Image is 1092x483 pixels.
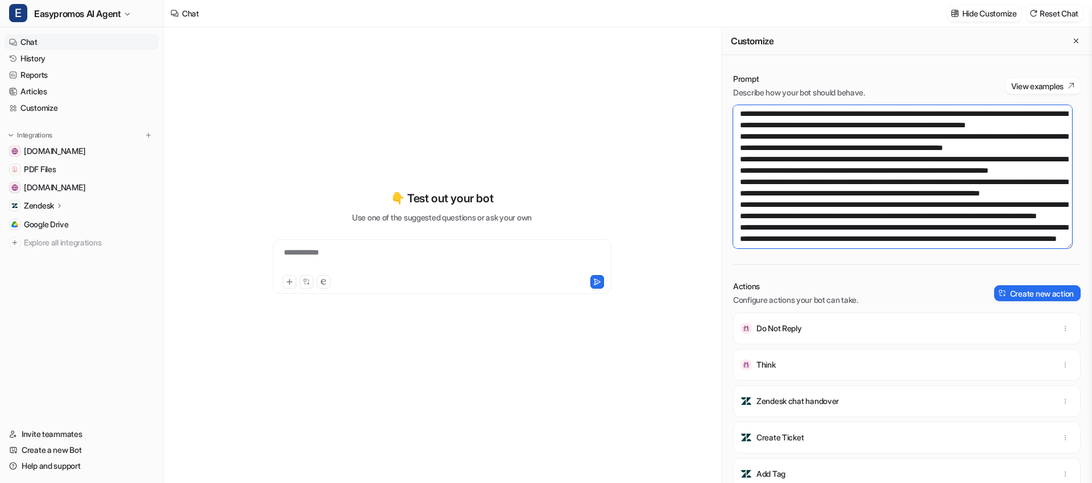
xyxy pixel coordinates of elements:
[182,7,199,19] div: Chat
[962,7,1017,19] p: Hide Customize
[5,458,159,474] a: Help and support
[756,323,802,334] p: Do Not Reply
[7,131,15,139] img: expand menu
[5,442,159,458] a: Create a new Bot
[756,395,839,407] p: Zendesk chat handover
[24,234,154,252] span: Explore all integrations
[24,200,54,211] p: Zendesk
[24,219,69,230] span: Google Drive
[733,294,858,306] p: Configure actions your bot can take.
[999,289,1007,297] img: create-action-icon.svg
[756,432,804,443] p: Create Ticket
[741,359,752,370] img: Think icon
[733,73,865,85] p: Prompt
[948,5,1021,22] button: Hide Customize
[5,143,159,159] a: easypromos-apiref.redoc.ly[DOMAIN_NAME]
[5,180,159,195] a: www.easypromosapp.com[DOMAIN_NAME]
[9,4,27,22] span: E
[5,426,159,442] a: Invite teammates
[5,51,159,66] a: History
[733,87,865,98] p: Describe how your bot should behave.
[951,9,959,18] img: customize
[24,182,85,193] span: [DOMAIN_NAME]
[34,6,121,22] span: Easypromos AI Agent
[11,221,18,228] img: Google Drive
[756,359,776,370] p: Think
[741,395,752,407] img: Zendesk chat handover icon
[11,148,18,155] img: easypromos-apiref.redoc.ly
[994,285,1081,301] button: Create new action
[5,161,159,177] a: PDF FilesPDF Files
[5,235,159,251] a: Explore all integrations
[5,100,159,116] a: Customize
[5,67,159,83] a: Reports
[11,202,18,209] img: Zendesk
[5,84,159,99] a: Articles
[24,145,85,157] span: [DOMAIN_NAME]
[733,281,858,292] p: Actions
[5,34,159,50] a: Chat
[352,211,532,223] p: Use one of the suggested questions or ask your own
[11,184,18,191] img: www.easypromosapp.com
[1006,78,1081,94] button: View examples
[5,130,56,141] button: Integrations
[24,164,56,175] span: PDF Files
[741,432,752,443] img: Create Ticket icon
[11,166,18,173] img: PDF Files
[741,323,752,334] img: Do Not Reply icon
[756,468,785,480] p: Add Tag
[731,35,773,47] h2: Customize
[741,468,752,480] img: Add Tag icon
[9,237,20,248] img: explore all integrations
[391,190,493,207] p: 👇 Test out your bot
[1069,34,1083,48] button: Close flyout
[1026,5,1083,22] button: Reset Chat
[5,216,159,232] a: Google DriveGoogle Drive
[144,131,152,139] img: menu_add.svg
[1029,9,1037,18] img: reset
[17,131,52,140] p: Integrations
